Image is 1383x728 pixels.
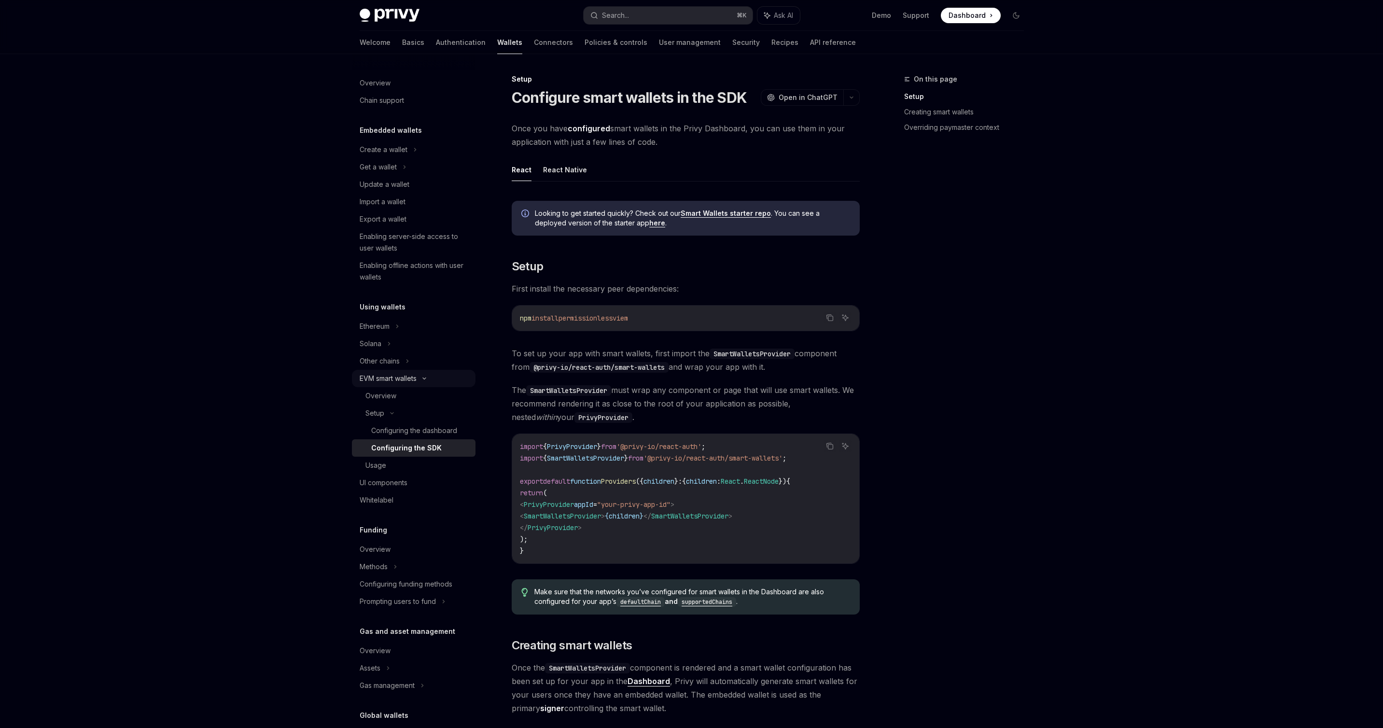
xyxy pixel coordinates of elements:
[521,588,528,597] svg: Tip
[402,31,424,54] a: Basics
[360,373,417,384] div: EVM smart wallets
[530,362,669,373] code: @privy-io/react-auth/smart-wallets
[779,93,838,102] span: Open in ChatGPT
[352,176,475,193] a: Update a wallet
[520,442,543,451] span: import
[535,209,850,228] span: Looking to get started quickly? Check out our . You can see a deployed version of the starter app .
[681,209,771,218] a: Smart Wallets starter repo
[360,95,404,106] div: Chain support
[771,31,798,54] a: Recipes
[585,31,647,54] a: Policies & controls
[761,89,843,106] button: Open in ChatGPT
[360,680,415,691] div: Gas management
[520,535,528,544] span: );
[779,477,786,486] span: })
[360,477,407,489] div: UI components
[360,561,388,573] div: Methods
[512,638,632,653] span: Creating smart wallets
[365,390,396,402] div: Overview
[678,597,736,607] code: supportedChains
[534,31,573,54] a: Connectors
[757,7,800,24] button: Ask AI
[360,125,422,136] h5: Embedded wallets
[717,477,721,486] span: :
[360,645,391,657] div: Overview
[570,477,601,486] span: function
[547,454,624,462] span: SmartWalletsProvider
[659,31,721,54] a: User management
[678,477,682,486] span: :
[360,231,470,254] div: Enabling server-side access to user wallets
[682,477,686,486] span: {
[365,407,384,419] div: Setup
[520,500,524,509] span: <
[543,158,587,181] button: React Native
[360,321,390,332] div: Ethereum
[352,92,475,109] a: Chain support
[352,228,475,257] a: Enabling server-side access to user wallets
[536,412,557,422] em: within
[512,347,860,374] span: To set up your app with smart wallets, first import the component from and wrap your app with it.
[616,597,665,607] code: defaultChain
[904,104,1032,120] a: Creating smart wallets
[520,546,524,555] span: }
[360,710,408,721] h5: Global wallets
[651,512,728,520] span: SmartWalletsProvider
[613,314,628,322] span: viem
[524,500,574,509] span: PrivyProvider
[543,454,547,462] span: {
[528,523,578,532] span: PrivyProvider
[1008,8,1024,23] button: Toggle dark mode
[360,662,380,674] div: Assets
[547,442,597,451] span: PrivyProvider
[597,442,601,451] span: }
[609,512,640,520] span: children
[520,454,543,462] span: import
[352,575,475,593] a: Configuring funding methods
[543,489,547,497] span: (
[643,477,674,486] span: children
[360,213,406,225] div: Export a wallet
[643,512,651,520] span: </
[360,355,400,367] div: Other chains
[352,439,475,457] a: Configuring the SDK
[520,489,543,497] span: return
[824,311,836,324] button: Copy the contents from the code block
[636,477,643,486] span: ({
[360,544,391,555] div: Overview
[360,31,391,54] a: Welcome
[360,301,405,313] h5: Using wallets
[360,77,391,89] div: Overview
[352,210,475,228] a: Export a wallet
[584,7,753,24] button: Search...⌘K
[732,31,760,54] a: Security
[810,31,856,54] a: API reference
[914,73,957,85] span: On this page
[578,523,582,532] span: >
[360,596,436,607] div: Prompting users to fund
[904,120,1032,135] a: Overriding paymaster context
[360,626,455,637] h5: Gas and asset management
[674,477,678,486] span: }
[904,89,1032,104] a: Setup
[568,124,610,134] a: configured
[721,477,740,486] span: React
[352,257,475,286] a: Enabling offline actions with user wallets
[360,161,397,173] div: Get a wallet
[365,460,386,471] div: Usage
[524,512,601,520] span: SmartWalletsProvider
[649,219,665,227] a: here
[640,512,643,520] span: }
[360,179,409,190] div: Update a wallet
[782,454,786,462] span: ;
[512,383,860,424] span: The must wrap any component or page that will use smart wallets. We recommend rendering it as clo...
[352,474,475,491] a: UI components
[360,524,387,536] h5: Funding
[360,196,405,208] div: Import a wallet
[839,311,852,324] button: Ask AI
[574,500,593,509] span: appId
[534,587,850,607] span: Make sure that the networks you’ve configured for smart wallets in the Dashboard are also configu...
[352,491,475,509] a: Whitelabel
[601,512,605,520] span: >
[512,122,860,149] span: Once you have smart wallets in the Privy Dashboard, you can use them in your application with jus...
